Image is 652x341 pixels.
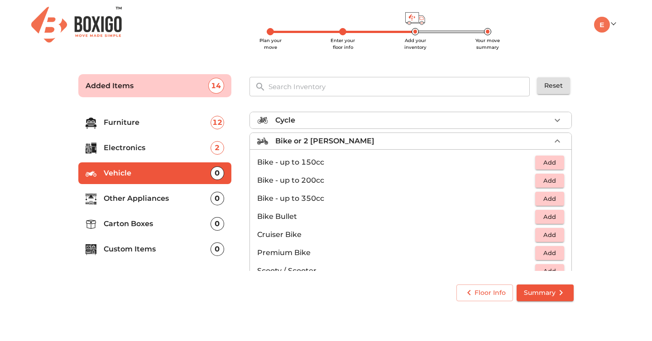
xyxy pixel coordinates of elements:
[535,228,564,242] button: Add
[535,156,564,170] button: Add
[540,248,560,258] span: Add
[257,211,535,222] p: Bike Bullet
[257,115,268,126] img: cycle
[535,192,564,206] button: Add
[524,287,566,298] span: Summary
[208,78,224,94] div: 14
[104,244,211,255] p: Custom Items
[456,284,513,301] button: Floor Info
[211,166,224,180] div: 0
[263,77,536,96] input: Search Inventory
[211,217,224,231] div: 0
[535,264,564,278] button: Add
[517,284,574,301] button: Summary
[211,141,224,155] div: 2
[544,80,563,91] span: Reset
[257,265,535,276] p: Scooty / Scooter
[211,192,224,205] div: 0
[540,194,560,204] span: Add
[257,193,535,204] p: Bike - up to 350cc
[86,81,208,91] p: Added Items
[257,157,535,168] p: Bike - up to 150cc
[535,246,564,260] button: Add
[275,115,295,126] p: Cycle
[104,168,211,179] p: Vehicle
[540,230,560,240] span: Add
[259,38,282,50] span: Plan your move
[257,247,535,258] p: Premium Bike
[535,210,564,224] button: Add
[211,242,224,256] div: 0
[537,77,570,94] button: Reset
[31,7,122,43] img: Boxigo
[257,175,535,186] p: Bike - up to 200cc
[104,142,211,153] p: Electronics
[257,229,535,240] p: Cruiser Bike
[257,136,268,147] img: bike
[540,212,560,222] span: Add
[211,116,224,129] div: 12
[535,174,564,188] button: Add
[540,266,560,276] span: Add
[404,38,427,50] span: Add your inventory
[104,117,211,128] p: Furniture
[475,38,500,50] span: Your move summary
[540,157,560,168] span: Add
[104,193,211,204] p: Other Appliances
[104,218,211,229] p: Carton Boxes
[540,175,560,186] span: Add
[331,38,355,50] span: Enter your floor info
[275,136,374,147] p: Bike or 2 [PERSON_NAME]
[464,287,506,298] span: Floor Info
